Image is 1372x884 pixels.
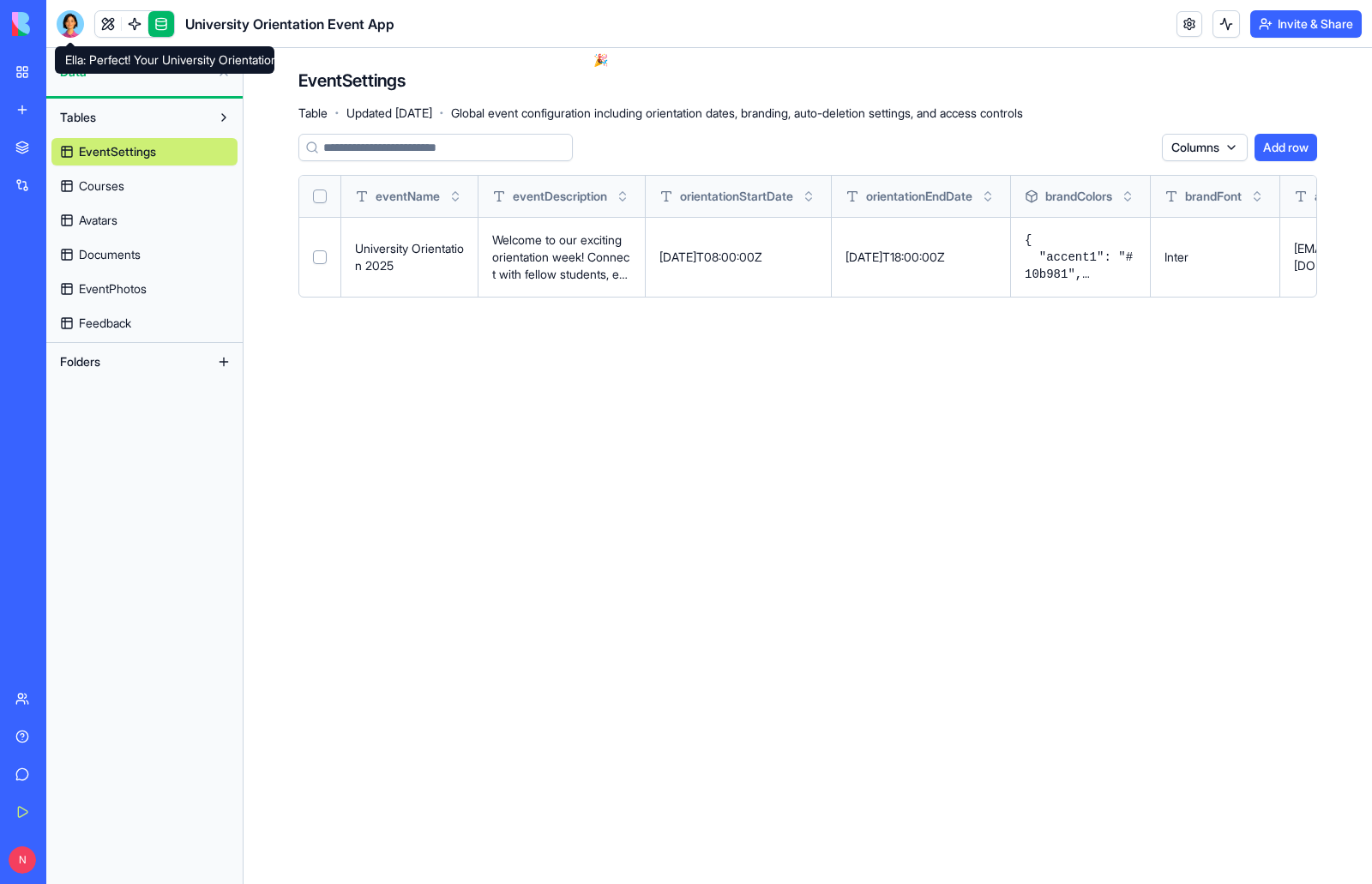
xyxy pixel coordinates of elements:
p: Welcome to our exciting orientation week! Connect with fellow students, explore campus, and get r... [492,232,631,283]
button: Toggle sort [979,188,996,205]
span: Tables [60,109,96,126]
p: Inter [1164,249,1266,266]
button: Columns [1162,134,1248,161]
button: Toggle sort [1119,188,1136,205]
button: Invite & Share [1250,10,1362,38]
button: Add row [1255,134,1317,161]
a: Documents [51,241,238,268]
button: Select all [313,189,327,203]
span: · [439,99,444,127]
a: EventSettings [51,138,238,165]
p: [DATE]T18:00:00Z [845,249,996,266]
a: EventPhotos [51,275,238,303]
a: Courses [51,172,238,200]
span: Avatars [79,212,117,229]
span: Documents [79,246,141,263]
span: Folders [60,353,100,370]
span: orientationEndDate [866,188,972,205]
span: orientationStartDate [680,188,793,205]
span: eventName [376,188,440,205]
img: logo [12,12,118,36]
span: brandFont [1185,188,1242,205]
button: Tables [51,104,210,131]
span: University Orientation Event App [185,14,394,34]
h4: EventSettings [298,69,406,93]
span: N [9,846,36,874]
span: brandColors [1045,188,1112,205]
span: Global event configuration including orientation dates, branding, auto-deletion settings, and acc... [451,105,1023,122]
span: eventDescription [513,188,607,205]
button: Toggle sort [1249,188,1266,205]
button: Select row [313,250,327,264]
span: · [334,99,340,127]
a: Feedback [51,310,238,337]
span: Table [298,105,328,122]
a: Avatars [51,207,238,234]
p: [DATE]T08:00:00Z [659,249,817,266]
span: Updated [DATE] [346,105,432,122]
span: EventPhotos [79,280,147,298]
span: Courses [79,177,124,195]
button: Toggle sort [447,188,464,205]
p: University Orientation 2025 [355,240,464,274]
button: Toggle sort [614,188,631,205]
pre: { "accent1": "#10b981", "accent2": "#ef4444", "primary": "#1e40af", "secondary": "#f59e0b" } [1025,232,1136,283]
span: EventSettings [79,143,156,160]
button: Folders [51,348,210,376]
span: Feedback [79,315,131,332]
button: Toggle sort [800,188,817,205]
